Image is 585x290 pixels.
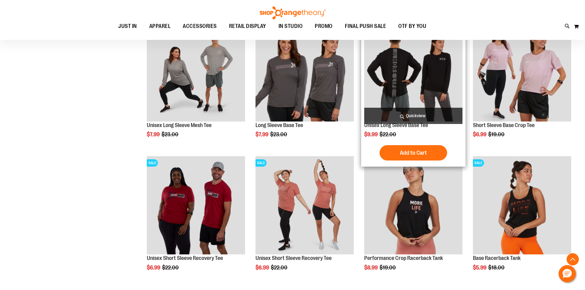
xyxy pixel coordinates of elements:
div: product [252,20,357,153]
span: ACCESSORIES [183,19,217,33]
span: APPAREL [149,19,171,33]
button: Hello, have a question? Let’s chat. [559,265,576,282]
span: $22.00 [271,265,288,271]
img: Shop Orangetheory [259,6,326,19]
a: OTF BY YOU [392,19,432,33]
img: Product image for Base Racerback Tank [473,156,571,254]
a: Unisex Long Sleeve Mesh Tee [147,122,212,128]
a: APPAREL [143,19,177,33]
span: $22.00 [380,131,397,137]
span: $23.00 [270,131,288,137]
div: product [361,153,466,286]
a: PROMO [309,19,339,33]
span: RETAIL DISPLAY [229,19,266,33]
a: Product image for Unisex Short Sleeve Recovery TeeSALE [255,156,354,255]
span: $7.99 [255,131,269,137]
img: Product image for Unisex Short Sleeve Recovery Tee [255,156,354,254]
span: $9.99 [364,131,379,137]
span: $5.99 [473,265,487,271]
div: product [144,153,248,286]
a: Quickview [364,108,462,124]
span: IN STUDIO [279,19,303,33]
span: FINAL PUSH SALE [345,19,386,33]
img: Product image for Unisex Long Sleeve Base Tee [364,23,462,122]
div: product [361,20,466,167]
img: Product image for Performance Crop Racerback Tank [364,156,462,254]
span: SALE [255,159,267,167]
a: Unisex Short Sleeve Recovery Tee [255,255,332,261]
div: product [470,20,574,153]
span: $23.00 [162,131,179,137]
span: OTF BY YOU [398,19,426,33]
a: Product image for Unisex SS Recovery TeeSALE [147,156,245,255]
span: Add to Cart [400,149,427,156]
div: product [144,20,248,153]
a: Product image for Base Racerback TankSALE [473,156,571,255]
a: IN STUDIO [272,19,309,33]
img: Unisex Long Sleeve Mesh Tee primary image [147,23,245,122]
span: PROMO [315,19,333,33]
span: $18.00 [488,265,505,271]
a: Unisex Short Sleeve Recovery Tee [147,255,223,261]
a: JUST IN [112,19,143,33]
a: Base Racerback Tank [473,255,521,261]
span: $6.99 [255,265,270,271]
a: Unisex Long Sleeve Base Tee [364,122,428,128]
button: Back To Top [567,253,579,265]
span: SALE [473,159,484,167]
a: ACCESSORIES [177,19,223,33]
a: FINAL PUSH SALE [339,19,392,33]
a: Unisex Long Sleeve Mesh Tee primary imageSALE [147,23,245,122]
a: Short Sleeve Base Crop Tee [473,122,535,128]
span: JUST IN [118,19,137,33]
span: SALE [147,159,158,167]
a: Product image for Performance Crop Racerback TankSALE [364,156,462,255]
span: $7.99 [147,131,161,137]
a: Product image for Unisex Long Sleeve Base TeeSALE [364,23,462,122]
span: $6.99 [473,131,487,137]
a: RETAIL DISPLAY [223,19,272,33]
a: Performance Crop Racerback Tank [364,255,443,261]
div: product [470,153,574,286]
img: Product image for Long Sleeve Base Tee [255,23,354,122]
a: Long Sleeve Base Tee [255,122,303,128]
span: $19.00 [380,265,397,271]
a: Product image for Short Sleeve Base Crop TeeSALE [473,23,571,122]
button: Add to Cart [380,145,447,160]
span: $6.99 [147,265,161,271]
img: Product image for Short Sleeve Base Crop Tee [473,23,571,122]
a: Product image for Long Sleeve Base TeeSALE [255,23,354,122]
img: Product image for Unisex SS Recovery Tee [147,156,245,254]
span: $8.99 [364,265,379,271]
div: product [252,153,357,286]
span: $22.00 [162,265,180,271]
span: $19.00 [488,131,505,137]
